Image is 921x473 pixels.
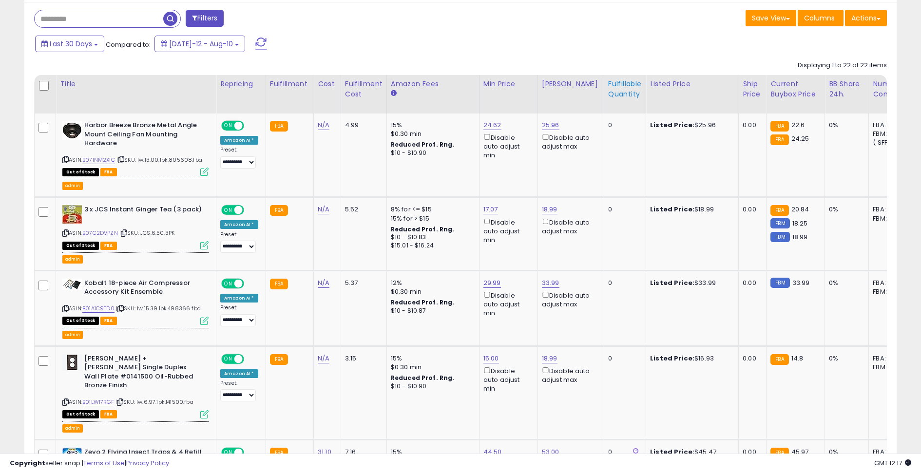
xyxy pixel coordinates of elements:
div: FBA: 1 [873,205,905,214]
div: 0.00 [743,354,759,363]
div: Preset: [220,304,258,326]
span: Last 30 Days [50,39,92,49]
div: ASIN: [62,354,209,417]
b: Listed Price: [650,120,694,130]
div: FBM: 1 [873,363,905,372]
div: $0.30 min [391,130,472,138]
b: Harbor Breeze Bronze Metal Angle Mount Ceiling Fan Mounting Hardware [84,121,203,151]
a: 18.99 [542,205,557,214]
b: Reduced Prof. Rng. [391,225,455,233]
div: 5.37 [345,279,379,287]
span: FBA [100,242,117,250]
a: N/A [318,278,329,288]
div: Disable auto adjust max [542,365,596,384]
div: FBA: 5 [873,354,905,363]
div: Disable auto adjust max [542,132,596,151]
b: Reduced Prof. Rng. [391,140,455,149]
div: $10 - $10.87 [391,307,472,315]
a: 33.99 [542,278,559,288]
button: Columns [798,10,844,26]
div: 0% [829,279,861,287]
button: Actions [845,10,887,26]
a: Privacy Policy [126,458,169,468]
button: Filters [186,10,224,27]
div: FBA: 1 [873,279,905,287]
a: B01LW17RGF [82,398,114,406]
div: $0.30 min [391,363,472,372]
div: $25.96 [650,121,731,130]
span: | SKU: JCS.6.50.3PK [119,229,174,237]
small: FBA [770,134,788,145]
div: 15% for > $15 [391,214,472,223]
div: 15% [391,354,472,363]
button: admin [62,424,83,433]
a: N/A [318,120,329,130]
div: 4.99 [345,121,379,130]
span: 18.99 [792,232,808,242]
span: ON [222,355,234,363]
small: FBM [770,278,789,288]
a: 18.99 [542,354,557,363]
div: Disable auto adjust min [483,217,530,245]
div: ASIN: [62,279,209,324]
div: Num of Comp. [873,79,908,99]
a: N/A [318,354,329,363]
span: | SKU: lw.13.00.1pk.805608.fba [116,156,202,164]
div: Min Price [483,79,534,89]
div: [PERSON_NAME] [542,79,600,89]
div: Amazon Fees [391,79,475,89]
b: Listed Price: [650,354,694,363]
div: 12% [391,279,472,287]
button: [DATE]-12 - Aug-10 [154,36,245,52]
div: $15.01 - $16.24 [391,242,472,250]
div: 0% [829,205,861,214]
div: Fulfillable Quantity [608,79,642,99]
div: Disable auto adjust min [483,290,530,318]
a: 17.07 [483,205,498,214]
div: ASIN: [62,121,209,175]
div: FBA: 6 [873,121,905,130]
div: $10 - $10.90 [391,149,472,157]
div: ( SFP: 1 ) [873,138,905,147]
div: 3.15 [345,354,379,363]
small: Amazon Fees. [391,89,397,98]
b: Reduced Prof. Rng. [391,298,455,306]
span: ON [222,206,234,214]
span: | SKU: lw.6.97.1pk.141500.fba [115,398,193,406]
span: OFF [243,355,258,363]
div: $18.99 [650,205,731,214]
a: N/A [318,205,329,214]
div: Fulfillment Cost [345,79,383,99]
b: Listed Price: [650,205,694,214]
strong: Copyright [10,458,45,468]
div: Repricing [220,79,262,89]
small: FBA [770,121,788,132]
span: 22.6 [791,120,805,130]
div: Amazon AI * [220,369,258,378]
span: 18.25 [792,219,808,228]
small: FBA [270,205,288,216]
div: Disable auto adjust min [483,365,530,393]
small: FBA [770,205,788,216]
span: FBA [100,168,117,176]
a: Terms of Use [83,458,125,468]
img: 41cLMTBFVbL._SL40_.jpg [62,279,82,290]
div: 0.00 [743,121,759,130]
button: admin [62,331,83,339]
a: B07C2DVPZN [82,229,118,237]
a: B071NM2X1C [82,156,115,164]
div: Current Buybox Price [770,79,821,99]
div: $33.99 [650,279,731,287]
small: FBM [770,232,789,242]
img: 31Dwze8L2bL._SL40_.jpg [62,354,82,371]
span: | SKU: lw.15.39.1pk.498366 fba [116,304,201,312]
span: All listings that are currently out of stock and unavailable for purchase on Amazon [62,410,99,418]
div: 0 [608,121,638,130]
div: 0% [829,354,861,363]
div: Listed Price [650,79,734,89]
small: FBA [270,279,288,289]
div: FBM: 2 [873,287,905,296]
div: 0 [608,354,638,363]
b: [PERSON_NAME] + [PERSON_NAME] Single Duplex Wall Plate #0141500 Oil-Rubbed Bronze Finish [84,354,203,393]
div: FBM: 4 [873,130,905,138]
